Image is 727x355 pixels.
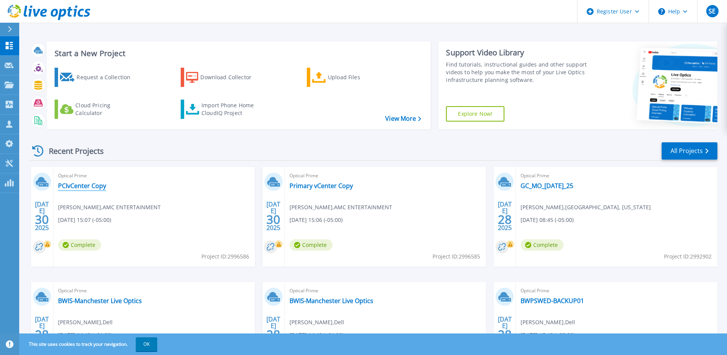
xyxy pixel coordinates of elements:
[55,49,421,58] h3: Start a New Project
[521,172,713,180] span: Optical Prime
[58,172,250,180] span: Optical Prime
[664,252,712,261] span: Project ID: 2992902
[289,239,333,251] span: Complete
[58,239,101,251] span: Complete
[498,331,512,338] span: 28
[58,297,142,305] a: BWIS-Manchester Live Optics
[307,68,393,87] a: Upload Files
[328,70,389,85] div: Upload Files
[521,216,574,224] span: [DATE] 08:45 (-05:00)
[55,68,140,87] a: Request a Collection
[446,48,588,58] div: Support Video Library
[35,317,49,345] div: [DATE] 2025
[521,297,584,305] a: BWPSWED-BACKUP01
[289,287,482,295] span: Optical Prime
[266,331,280,338] span: 28
[200,70,262,85] div: Download Collector
[201,102,261,117] div: Import Phone Home CloudIQ Project
[30,142,114,160] div: Recent Projects
[289,318,344,327] span: [PERSON_NAME] , Dell
[521,331,575,339] span: [DATE] 15:42 (+02:00)
[521,182,573,190] a: GC_MO_[DATE]_25
[181,68,266,87] a: Download Collector
[58,182,106,190] a: PCIvCenter Copy
[35,202,49,230] div: [DATE] 2025
[446,61,588,84] div: Find tutorials, instructional guides and other support videos to help you make the most of your L...
[521,318,575,327] span: [PERSON_NAME] , Dell
[266,216,280,223] span: 30
[289,203,392,212] span: [PERSON_NAME] , AMC ENTERTAINMENT
[709,8,715,14] span: SE
[289,172,482,180] span: Optical Prime
[75,102,137,117] div: Cloud Pricing Calculator
[201,252,249,261] span: Project ID: 2996586
[35,216,49,223] span: 30
[289,331,344,339] span: [DATE] 14:42 (+01:00)
[289,182,353,190] a: Primary vCenter Copy
[446,106,504,122] a: Explore Now!
[58,216,111,224] span: [DATE] 15:07 (-05:00)
[521,203,651,212] span: [PERSON_NAME] , [GEOGRAPHIC_DATA], [US_STATE]
[55,100,140,119] a: Cloud Pricing Calculator
[497,202,512,230] div: [DATE] 2025
[266,317,281,345] div: [DATE] 2025
[497,317,512,345] div: [DATE] 2025
[521,287,713,295] span: Optical Prime
[521,239,564,251] span: Complete
[385,115,421,122] a: View More
[35,331,49,338] span: 28
[77,70,138,85] div: Request a Collection
[58,331,112,339] span: [DATE] 14:42 (+01:00)
[136,337,157,351] button: OK
[21,337,157,351] span: This site uses cookies to track your navigation.
[58,318,113,327] span: [PERSON_NAME] , Dell
[289,216,343,224] span: [DATE] 15:06 (-05:00)
[289,297,373,305] a: BWIS-Manchester Live Optics
[266,202,281,230] div: [DATE] 2025
[433,252,480,261] span: Project ID: 2996585
[498,216,512,223] span: 28
[58,287,250,295] span: Optical Prime
[58,203,161,212] span: [PERSON_NAME] , AMC ENTERTAINMENT
[662,142,717,160] a: All Projects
